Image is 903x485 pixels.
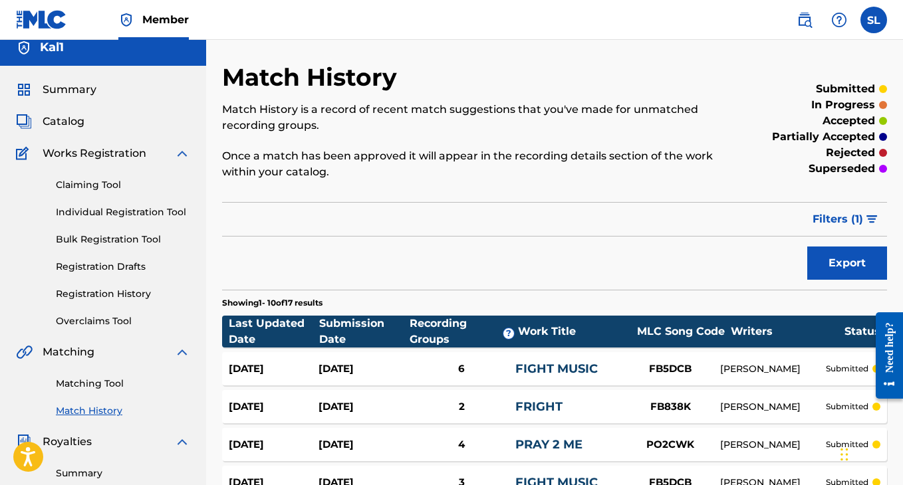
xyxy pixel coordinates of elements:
div: [DATE] [319,437,408,452]
p: submitted [826,363,868,375]
img: expand [174,434,190,450]
div: MLC Song Code [631,324,731,339]
a: Registration History [56,287,190,301]
img: Summary [16,82,32,98]
img: expand [174,145,190,161]
div: Last Updated Date [229,316,319,347]
div: Submission Date [319,316,410,347]
div: Writers [731,324,844,339]
span: Matching [43,344,94,360]
span: Catalog [43,114,84,130]
img: Top Rightsholder [118,12,134,28]
a: FRIGHT [515,399,563,414]
a: Bulk Registration Tool [56,233,190,246]
a: Summary [56,466,190,480]
img: Works Registration [16,145,33,161]
div: Work Title [518,324,631,339]
img: expand [174,344,190,360]
div: Help [826,7,852,33]
img: filter [866,215,878,223]
img: search [797,12,813,28]
div: User Menu [860,7,887,33]
p: rejected [826,145,875,161]
p: Showing 1 - 10 of 17 results [222,297,322,309]
div: FB5DCB [620,361,720,377]
h2: Match History [222,62,404,92]
a: SummarySummary [16,82,96,98]
a: FIGHT MUSIC [515,361,598,376]
div: 6 [408,361,516,377]
div: [DATE] [319,399,408,415]
span: Summary [43,82,96,98]
img: help [831,12,847,28]
button: Filters (1) [805,203,887,236]
a: Match History [56,404,190,418]
p: submitted [826,438,868,450]
div: [DATE] [229,361,319,377]
div: [PERSON_NAME] [720,362,826,376]
img: Catalog [16,114,32,130]
div: [PERSON_NAME] [720,400,826,414]
h5: Kal1 [40,40,64,55]
span: Member [142,12,189,27]
p: Match History is a record of recent match suggestions that you've made for unmatched recording gr... [222,102,734,134]
a: Registration Drafts [56,260,190,274]
a: Claiming Tool [56,178,190,192]
p: superseded [809,161,875,177]
div: [DATE] [229,437,319,452]
iframe: Chat Widget [837,421,903,485]
div: [PERSON_NAME] [720,438,826,452]
span: Royalties [43,434,92,450]
div: FB838K [620,399,720,415]
a: Public Search [791,7,818,33]
a: Matching Tool [56,377,190,391]
img: Accounts [16,40,32,56]
div: Drag [840,435,848,474]
span: Filters ( 1 ) [813,211,863,227]
img: MLC Logo [16,10,67,29]
p: submitted [826,401,868,413]
a: PRAY 2 ME [515,437,582,452]
div: [DATE] [319,361,408,377]
img: Matching [16,344,33,360]
p: submitted [816,81,875,97]
div: Recording Groups [410,316,518,347]
a: Overclaims Tool [56,314,190,328]
a: CatalogCatalog [16,114,84,130]
a: Individual Registration Tool [56,205,190,219]
span: Works Registration [43,145,146,161]
div: PO2CWK [620,437,720,452]
p: accepted [823,113,875,129]
div: [DATE] [229,399,319,415]
p: Once a match has been approved it will appear in the recording details section of the work within... [222,148,734,180]
p: partially accepted [772,129,875,145]
p: in progress [811,97,875,113]
button: Export [807,246,887,280]
div: 4 [408,437,516,452]
span: ? [503,328,514,339]
img: Royalties [16,434,32,450]
div: 2 [408,399,516,415]
iframe: Resource Center [866,302,903,409]
div: Status [844,324,880,339]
